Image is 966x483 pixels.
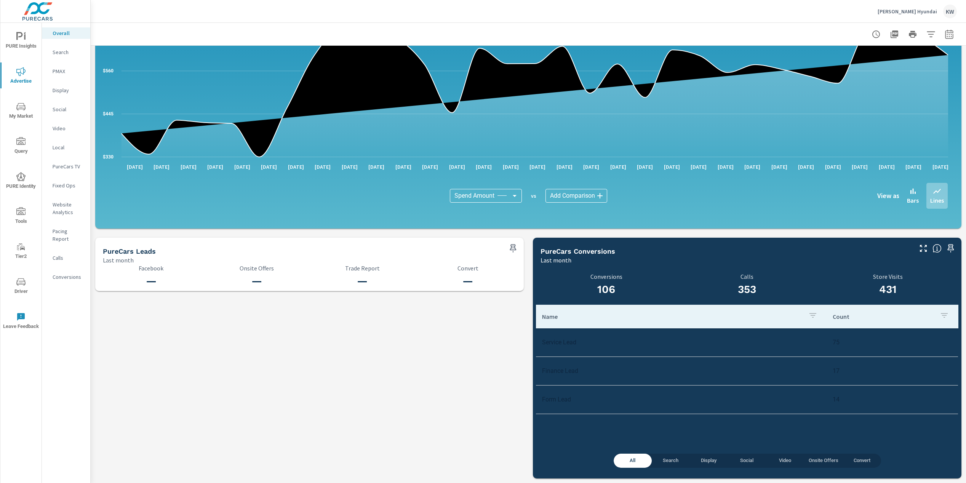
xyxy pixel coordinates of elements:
[3,312,39,331] span: Leave Feedback
[541,256,571,265] p: Last month
[229,163,256,171] p: [DATE]
[900,163,927,171] p: [DATE]
[877,192,899,200] h6: View as
[927,163,954,171] p: [DATE]
[208,275,305,288] h3: —
[681,283,813,296] h3: 353
[817,273,958,280] p: Store Visits
[942,27,957,42] button: Select Date Range
[536,361,827,381] td: Finance Lead
[53,163,84,170] p: PureCars TV
[53,182,84,189] p: Fixed Ops
[848,456,876,465] span: Convert
[420,275,516,288] h3: —
[0,23,42,338] div: nav menu
[53,273,84,281] p: Conversions
[42,66,90,77] div: PMAX
[470,163,497,171] p: [DATE]
[685,163,712,171] p: [DATE]
[507,242,519,254] span: Save this to your personalized report
[905,27,920,42] button: Print Report
[551,163,578,171] p: [DATE]
[103,154,114,160] text: $330
[53,106,84,113] p: Social
[923,27,939,42] button: Apply Filters
[53,201,84,216] p: Website Analytics
[541,247,615,255] h5: PureCars Conversions
[809,456,838,465] span: Onsite Offers
[42,161,90,172] div: PureCars TV
[3,172,39,191] span: PURE Identity
[771,456,800,465] span: Video
[659,163,685,171] p: [DATE]
[148,163,175,171] p: [DATE]
[53,67,84,75] p: PMAX
[3,137,39,156] span: Query
[522,192,545,199] p: vs
[541,283,672,296] h3: 106
[846,163,873,171] p: [DATE]
[681,273,813,280] p: Calls
[53,86,84,94] p: Display
[417,163,443,171] p: [DATE]
[444,163,470,171] p: [DATE]
[53,254,84,262] p: Calls
[873,163,900,171] p: [DATE]
[42,199,90,218] div: Website Analytics
[122,163,148,171] p: [DATE]
[336,163,363,171] p: [DATE]
[712,163,739,171] p: [DATE]
[550,192,595,200] span: Add Comparison
[208,265,305,272] p: Onsite Offers
[363,163,390,171] p: [DATE]
[390,163,417,171] p: [DATE]
[930,196,944,205] p: Lines
[793,163,819,171] p: [DATE]
[542,313,802,320] p: Name
[632,163,658,171] p: [DATE]
[943,5,957,18] div: KW
[454,192,494,200] span: Spend Amount
[917,242,929,254] button: Make Fullscreen
[314,265,411,272] p: Trade Report
[932,244,942,253] span: Understand conversion over the selected time range.
[103,256,134,265] p: Last month
[497,163,524,171] p: [DATE]
[887,27,902,42] button: "Export Report to PDF"
[42,27,90,39] div: Overall
[53,227,84,243] p: Pacing Report
[694,456,723,465] span: Display
[103,275,199,288] h3: —
[3,32,39,51] span: PURE Insights
[103,68,114,74] text: $560
[3,277,39,296] span: Driver
[103,111,114,117] text: $445
[739,163,766,171] p: [DATE]
[907,196,919,205] p: Bars
[42,123,90,134] div: Video
[3,67,39,86] span: Advertise
[309,163,336,171] p: [DATE]
[202,163,229,171] p: [DATE]
[103,247,156,255] h5: PureCars Leads
[450,189,522,203] div: Spend Amount
[541,273,672,280] p: Conversions
[945,242,957,254] span: Save this to your personalized report
[53,29,84,37] p: Overall
[827,333,958,352] td: 75
[314,275,411,288] h3: —
[618,456,647,465] span: All
[420,265,516,272] p: Convert
[53,48,84,56] p: Search
[42,180,90,191] div: Fixed Ops
[827,390,958,409] td: 14
[42,85,90,96] div: Display
[42,46,90,58] div: Search
[820,163,846,171] p: [DATE]
[536,333,827,352] td: Service Lead
[605,163,632,171] p: [DATE]
[283,163,309,171] p: [DATE]
[3,242,39,261] span: Tier2
[3,207,39,226] span: Tools
[827,361,958,381] td: 17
